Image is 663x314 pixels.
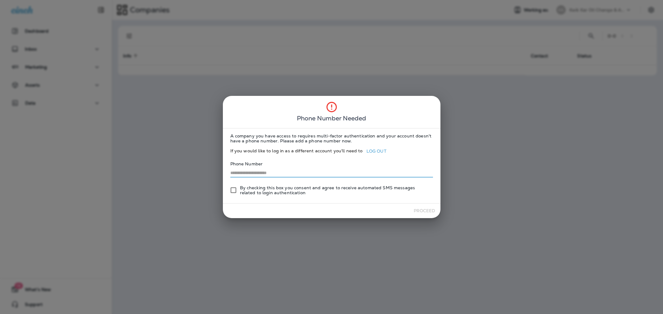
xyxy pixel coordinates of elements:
[240,185,428,195] span: By checking this box you consent and agree to receive automated SMS messages related to login aut...
[230,133,433,143] p: A company you have access to requires multi-factor authentication and your account doesn't have a...
[230,161,433,167] label: Phone Number
[364,146,389,156] a: log out
[297,113,366,123] span: Phone Number Needed
[230,146,433,156] p: If you would like to log in as a different account you'll need to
